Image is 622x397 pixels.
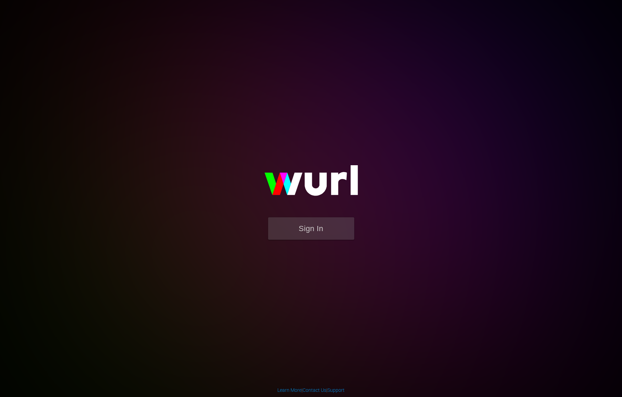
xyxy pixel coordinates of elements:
a: Contact Us [303,387,326,393]
a: Support [327,387,345,393]
div: | | [277,387,345,394]
button: Sign In [268,217,354,240]
a: Learn More [277,387,302,393]
img: wurl-logo-on-black-223613ac3d8ba8fe6dc639794a292ebdb59501304c7dfd60c99c58986ef67473.svg [242,150,380,217]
